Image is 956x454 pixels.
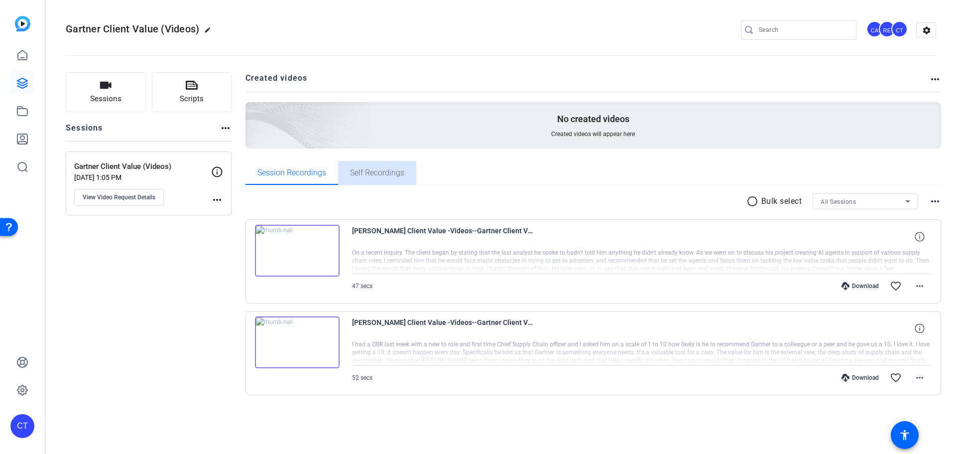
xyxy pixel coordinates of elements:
span: [PERSON_NAME] Client Value -Videos--Gartner Client Value -Videos--1756484908733-webcam [352,225,536,249]
img: thumb-nail [255,225,340,277]
mat-icon: more_horiz [929,195,941,207]
mat-icon: settings [917,23,937,38]
img: blue-gradient.svg [15,16,30,31]
span: Sessions [90,93,121,105]
mat-icon: more_horiz [211,194,223,206]
mat-icon: more_horiz [914,372,926,384]
span: Created videos will appear here [551,130,635,138]
p: [DATE] 1:05 PM [74,173,211,181]
span: Self Recordings [350,169,404,177]
mat-icon: favorite_border [890,372,902,384]
div: Download [836,374,884,382]
ngx-avatar: Cheryl Tourigny [891,21,909,38]
h2: Sessions [66,122,103,141]
mat-icon: more_horiz [914,280,926,292]
button: Sessions [66,72,146,112]
p: Gartner Client Value (Videos) [74,161,211,172]
button: View Video Request Details [74,189,164,206]
img: thumb-nail [255,316,340,368]
span: Gartner Client Value (Videos) [66,23,199,35]
div: CA [866,21,883,37]
h2: Created videos [245,72,930,92]
span: View Video Request Details [83,193,155,201]
span: All Sessions [821,198,856,205]
mat-icon: accessibility [899,429,911,441]
mat-icon: favorite_border [890,280,902,292]
ngx-avatar: Chris Annese [866,21,884,38]
mat-icon: edit [204,26,216,38]
span: Scripts [180,93,204,105]
mat-icon: more_horiz [220,122,232,134]
p: Bulk select [761,195,802,207]
div: CT [891,21,908,37]
div: Download [836,282,884,290]
button: Scripts [152,72,232,112]
ngx-avatar: Rona Elliott [879,21,896,38]
img: Creted videos background [134,3,371,220]
div: RE [879,21,895,37]
p: No created videos [557,113,629,125]
input: Search [759,24,848,36]
span: [PERSON_NAME] Client Value -Videos--Gartner Client Value -Videos--1756406120418-webcam [352,316,536,340]
div: CT [10,414,34,438]
mat-icon: more_horiz [929,73,941,85]
span: 47 secs [352,283,372,290]
span: 52 secs [352,374,372,381]
span: Session Recordings [257,169,326,177]
mat-icon: radio_button_unchecked [746,195,761,207]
